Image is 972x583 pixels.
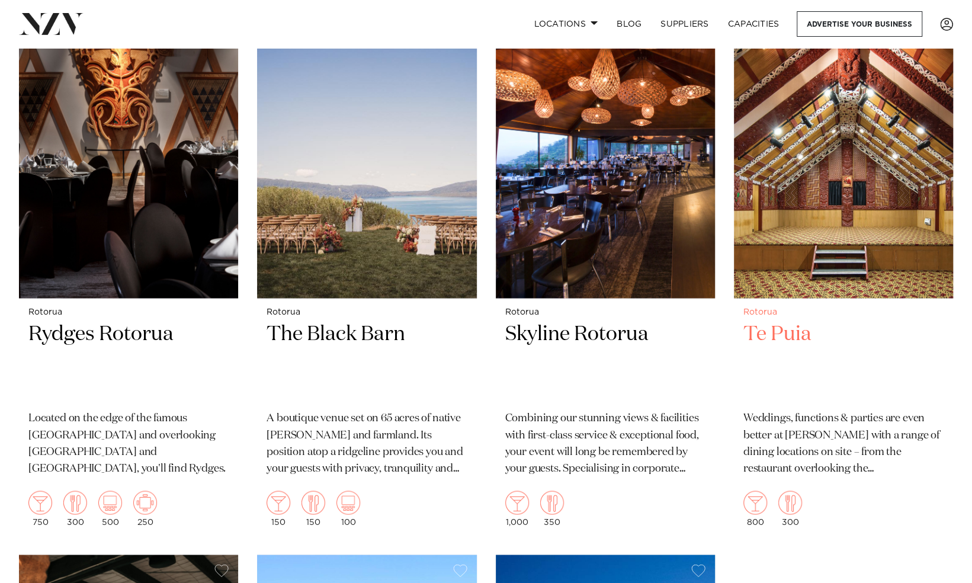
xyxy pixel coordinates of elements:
a: Rotorua Rydges Rotorua Located on the edge of the famous [GEOGRAPHIC_DATA] and overlooking [GEOGR... [19,4,238,536]
div: 100 [336,491,360,526]
a: Advertise your business [797,11,922,37]
a: Rotorua Te Puia Weddings, functions & parties are even better at [PERSON_NAME] with a range of di... [734,4,953,536]
div: 350 [540,491,564,526]
img: dining.png [540,491,564,514]
img: dining.png [63,491,87,514]
div: 800 [743,491,767,526]
h2: The Black Barn [267,321,467,401]
img: nzv-logo.png [19,13,84,34]
a: Rotorua Skyline Rotorua Combining our stunning views & facilities with first-class service & exce... [496,4,715,536]
a: Rotorua The Black Barn A boutique venue set on 65 acres of native [PERSON_NAME] and farmland. Its... [257,4,476,536]
div: 750 [28,491,52,526]
div: 500 [98,491,122,526]
img: cocktail.png [743,491,767,514]
img: theatre.png [98,491,122,514]
img: cocktail.png [28,491,52,514]
p: Located on the edge of the famous [GEOGRAPHIC_DATA] and overlooking [GEOGRAPHIC_DATA] and [GEOGRA... [28,411,229,477]
div: 250 [133,491,157,526]
div: 150 [267,491,290,526]
img: dining.png [778,491,802,514]
img: meeting.png [133,491,157,514]
p: A boutique venue set on 65 acres of native [PERSON_NAME] and farmland. Its position atop a ridgel... [267,411,467,477]
p: Weddings, functions & parties are even better at [PERSON_NAME] with a range of dining locations o... [743,411,944,477]
a: BLOG [607,11,651,37]
a: Locations [524,11,607,37]
a: SUPPLIERS [651,11,718,37]
h2: Skyline Rotorua [505,321,705,401]
small: Rotorua [743,308,944,317]
div: 300 [778,491,802,526]
div: 300 [63,491,87,526]
small: Rotorua [505,308,705,317]
div: 150 [301,491,325,526]
small: Rotorua [28,308,229,317]
img: cocktail.png [267,491,290,514]
a: Capacities [718,11,789,37]
h2: Te Puia [743,321,944,401]
p: Combining our stunning views & facilities with first-class service & exceptional food, your event... [505,411,705,477]
img: dining.png [301,491,325,514]
img: theatre.png [336,491,360,514]
small: Rotorua [267,308,467,317]
div: 1,000 [505,491,529,526]
img: cocktail.png [505,491,529,514]
h2: Rydges Rotorua [28,321,229,401]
